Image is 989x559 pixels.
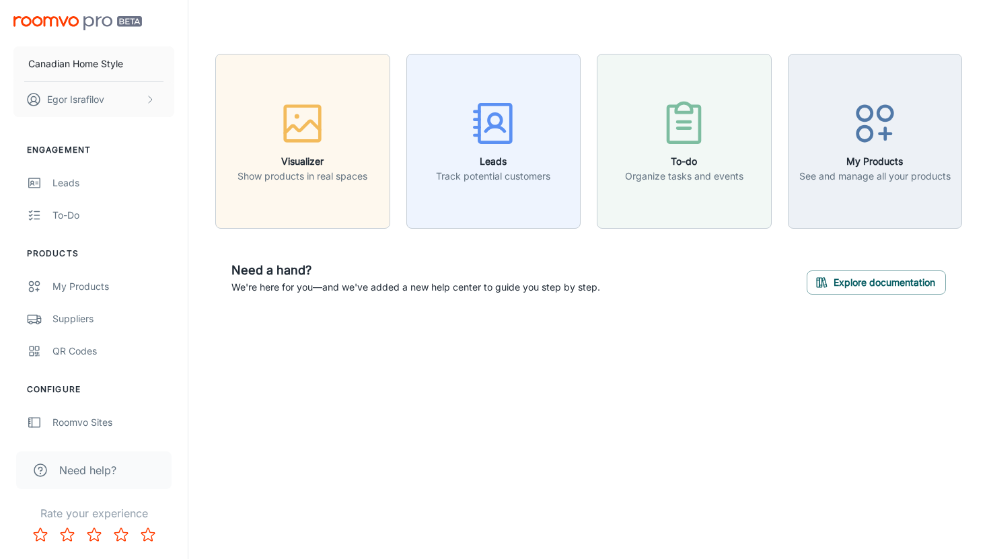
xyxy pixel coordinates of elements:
h6: My Products [799,154,951,169]
button: Canadian Home Style [13,46,174,81]
div: To-do [52,208,174,223]
button: My ProductsSee and manage all your products [788,54,963,229]
p: Canadian Home Style [28,57,123,71]
p: See and manage all your products [799,169,951,184]
a: Explore documentation [807,274,946,288]
img: Roomvo PRO Beta [13,16,142,30]
div: QR Codes [52,344,174,359]
p: Track potential customers [436,169,550,184]
button: LeadsTrack potential customers [406,54,581,229]
h6: Need a hand? [231,261,600,280]
p: Egor Israfilov [47,92,104,107]
p: Organize tasks and events [625,169,743,184]
p: Show products in real spaces [237,169,367,184]
button: To-doOrganize tasks and events [597,54,772,229]
p: We're here for you—and we've added a new help center to guide you step by step. [231,280,600,295]
a: To-doOrganize tasks and events [597,133,772,147]
div: Leads [52,176,174,190]
button: Egor Israfilov [13,82,174,117]
button: VisualizerShow products in real spaces [215,54,390,229]
div: Suppliers [52,311,174,326]
h6: Visualizer [237,154,367,169]
a: My ProductsSee and manage all your products [788,133,963,147]
h6: To-do [625,154,743,169]
h6: Leads [436,154,550,169]
div: My Products [52,279,174,294]
button: Explore documentation [807,270,946,295]
a: LeadsTrack potential customers [406,133,581,147]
